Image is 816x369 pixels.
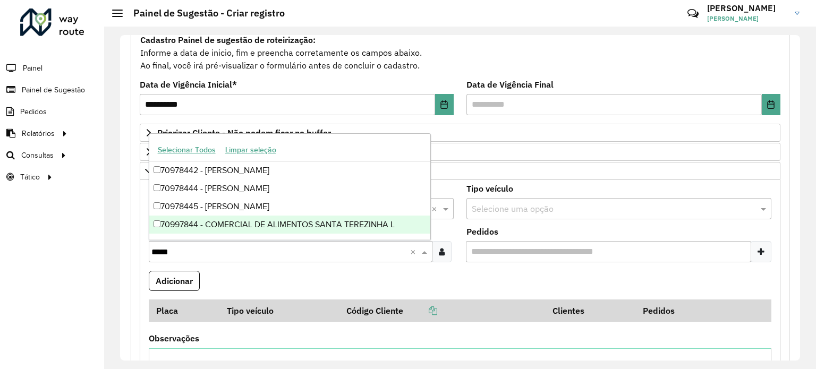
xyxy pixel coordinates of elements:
span: Relatórios [22,128,55,139]
th: Tipo veículo [219,299,339,322]
h2: Painel de Sugestão - Criar registro [123,7,285,19]
a: Copiar [403,305,437,316]
span: Pedidos [20,106,47,117]
div: 70978444 - [PERSON_NAME] [149,179,431,198]
button: Limpar seleção [220,142,281,158]
span: Clear all [431,202,440,215]
span: [PERSON_NAME] [707,14,787,23]
span: Tático [20,171,40,183]
span: Priorizar Cliente - Não podem ficar no buffer [157,128,331,137]
div: 70997844 - COMERCIAL DE ALIMENTOS SANTA TEREZINHA L [149,216,431,234]
span: Painel [23,63,42,74]
strong: Cadastro Painel de sugestão de roteirização: [140,35,316,45]
button: Selecionar Todos [153,142,220,158]
label: Data de Vigência Inicial [140,78,237,91]
label: Observações [149,332,199,345]
button: Choose Date [762,94,780,115]
label: Tipo veículo [466,182,513,195]
span: Clear all [410,245,419,258]
button: Adicionar [149,271,200,291]
label: Pedidos [466,225,498,238]
div: 70978445 - [PERSON_NAME] [149,198,431,216]
th: Clientes [545,299,636,322]
th: Placa [149,299,219,322]
label: Data de Vigência Final [466,78,554,91]
a: Cliente para Recarga [140,162,780,180]
a: Priorizar Cliente - Não podem ficar no buffer [140,124,780,142]
div: 70978442 - [PERSON_NAME] [149,161,431,179]
h3: [PERSON_NAME] [707,3,787,13]
a: Contato Rápido [682,2,704,25]
button: Choose Date [435,94,454,115]
ng-dropdown-panel: Options list [149,133,431,240]
th: Pedidos [635,299,726,322]
span: Consultas [21,150,54,161]
span: Painel de Sugestão [22,84,85,96]
div: Informe a data de inicio, fim e preencha corretamente os campos abaixo. Ao final, você irá pré-vi... [140,33,780,72]
th: Código Cliente [339,299,545,322]
a: Preservar Cliente - Devem ficar no buffer, não roteirizar [140,143,780,161]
